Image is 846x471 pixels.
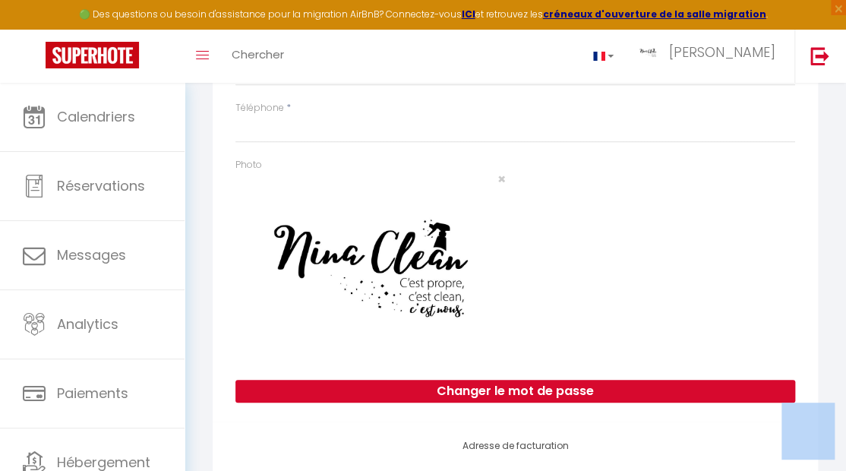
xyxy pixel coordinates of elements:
button: Changer le mot de passe [235,380,795,403]
span: × [497,169,505,188]
span: Réservations [57,176,145,195]
span: [PERSON_NAME] [669,43,775,62]
button: Ouvrir le widget de chat LiveChat [12,6,58,52]
span: Calendriers [57,107,135,126]
a: Chercher [220,30,295,83]
img: 16992974396405.jpg [235,186,505,358]
a: ... [PERSON_NAME] [625,30,794,83]
span: Messages [57,245,126,264]
button: Close [497,172,505,186]
a: créneaux d'ouverture de la salle migration [543,8,766,21]
label: Photo [235,158,262,172]
label: Téléphone [235,101,284,115]
img: logout [810,46,829,65]
span: Analytics [57,315,118,333]
h4: Adresse de facturation [235,441,795,451]
iframe: Chat [781,403,835,460]
img: ... [636,46,659,60]
span: Chercher [232,46,284,62]
img: Super Booking [46,42,139,68]
a: ICI [462,8,475,21]
span: Paiements [57,384,128,403]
